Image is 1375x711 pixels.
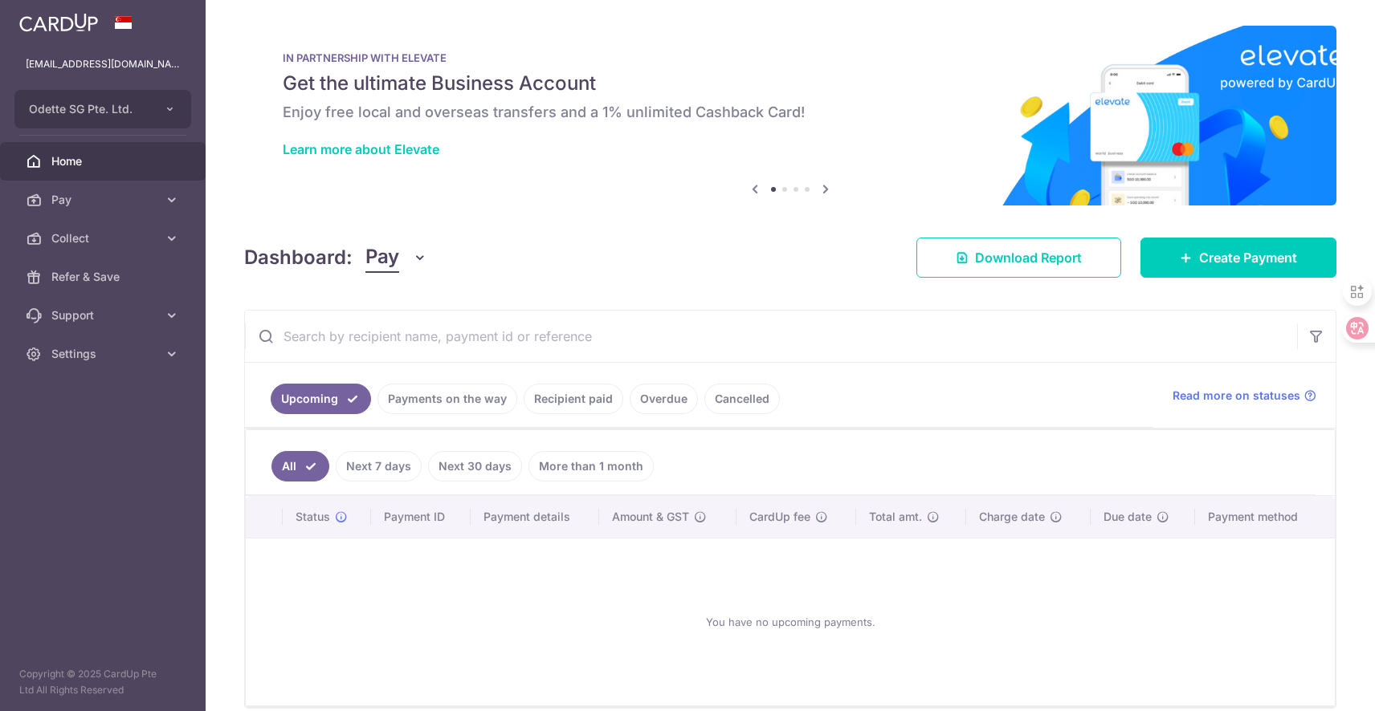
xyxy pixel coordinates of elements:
span: Download Report [975,248,1082,267]
span: Pay [365,242,399,273]
span: Total amt. [869,509,922,525]
span: Read more on statuses [1173,388,1300,404]
span: Collect [51,230,157,246]
span: Charge date [979,509,1045,525]
span: Create Payment [1199,248,1297,267]
a: More than 1 month [528,451,654,481]
p: [EMAIL_ADDRESS][DOMAIN_NAME] [26,56,180,72]
img: CardUp [19,13,98,32]
span: Settings [51,346,157,362]
a: Recipient paid [524,384,623,414]
th: Payment ID [371,496,470,538]
a: Next 30 days [428,451,522,481]
span: Due date [1104,509,1152,525]
a: Upcoming [271,384,371,414]
span: Odette SG Pte. Ltd. [29,101,148,117]
span: Pay [51,192,157,208]
div: You have no upcoming payments. [265,551,1316,693]
h4: Dashboard: [244,243,353,272]
a: Overdue [630,384,698,414]
h6: Enjoy free local and overseas transfers and a 1% unlimited Cashback Card! [283,103,1298,122]
span: CardUp fee [749,509,810,525]
span: Amount & GST [612,509,689,525]
th: Payment details [471,496,599,538]
span: Support [51,307,157,323]
a: Cancelled [704,384,780,414]
span: Home [51,153,157,169]
th: Payment method [1195,496,1335,538]
input: Search by recipient name, payment id or reference [245,311,1297,362]
a: All [271,451,329,481]
a: Payments on the way [377,384,517,414]
a: Read more on statuses [1173,388,1316,404]
button: Pay [365,242,427,273]
button: Odette SG Pte. Ltd. [14,90,191,128]
a: Next 7 days [336,451,422,481]
p: IN PARTNERSHIP WITH ELEVATE [283,51,1298,64]
span: Refer & Save [51,269,157,285]
iframe: Opens a widget where you can find more information [1271,663,1359,703]
span: Status [296,509,330,525]
a: Download Report [916,238,1121,278]
a: Create Payment [1140,238,1336,278]
h5: Get the ultimate Business Account [283,71,1298,96]
a: Learn more about Elevate [283,141,439,157]
img: Renovation banner [244,26,1336,205]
